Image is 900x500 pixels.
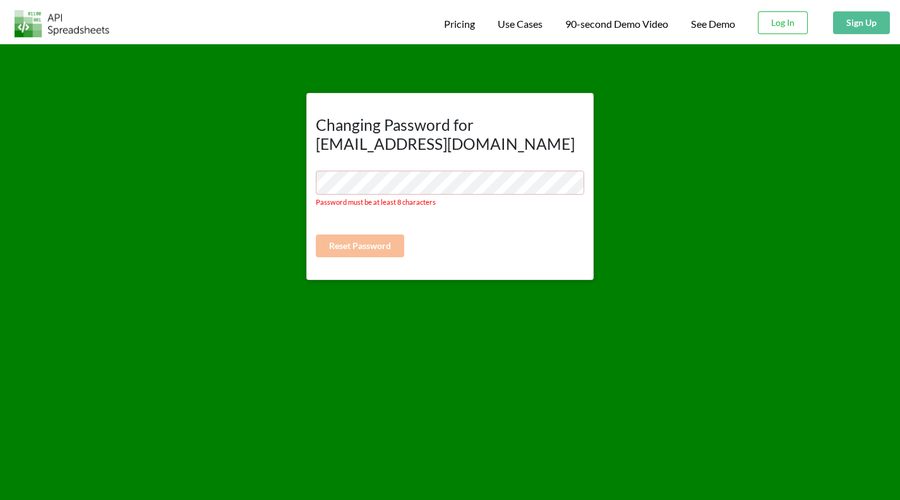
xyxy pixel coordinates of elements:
h3: Changing Password for [EMAIL_ADDRESS][DOMAIN_NAME] [316,116,584,153]
button: Log In [758,11,808,34]
span: 90-second Demo Video [565,19,668,29]
span: Use Cases [498,18,543,30]
small: Password must be at least 8 characters [316,198,436,206]
button: Sign Up [833,11,890,34]
span: Pricing [444,18,475,30]
a: See Demo [691,18,735,31]
img: Logo.png [15,10,109,37]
